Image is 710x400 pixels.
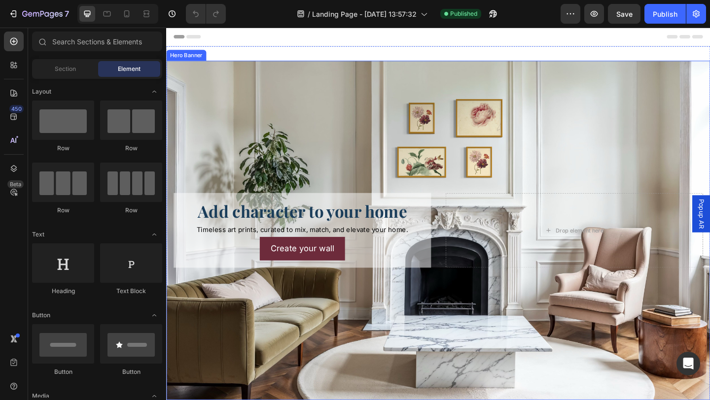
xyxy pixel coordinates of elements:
[100,206,162,215] div: Row
[100,367,162,376] div: Button
[100,144,162,153] div: Row
[113,233,182,247] p: Create your wall
[166,28,710,400] iframe: Design area
[100,287,162,296] div: Text Block
[32,87,51,96] span: Layout
[4,4,73,24] button: 7
[32,230,44,239] span: Text
[102,228,194,253] button: <p>Create your wall</p>
[424,217,476,225] div: Drop element here
[118,65,141,73] span: Element
[32,144,94,153] div: Row
[450,9,477,18] span: Published
[65,8,69,20] p: 7
[16,188,280,211] h2: Add character to your home
[32,287,94,296] div: Heading
[33,215,263,224] span: Timeless art prints, curated to mix, match, and elevate your home.
[186,4,226,24] div: Undo/Redo
[608,4,640,24] button: Save
[146,307,162,323] span: Toggle open
[308,9,310,19] span: /
[32,32,162,51] input: Search Sections & Elements
[312,9,417,19] span: Landing Page - [DATE] 13:57:32
[146,84,162,100] span: Toggle open
[9,105,24,113] div: 450
[653,9,677,19] div: Publish
[32,367,94,376] div: Button
[32,311,50,320] span: Button
[644,4,686,24] button: Publish
[146,227,162,242] span: Toggle open
[616,10,633,18] span: Save
[7,180,24,188] div: Beta
[676,352,700,375] div: Open Intercom Messenger
[2,26,41,34] div: Hero Banner
[55,65,76,73] span: Section
[577,186,587,219] span: Popup AR
[32,206,94,215] div: Row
